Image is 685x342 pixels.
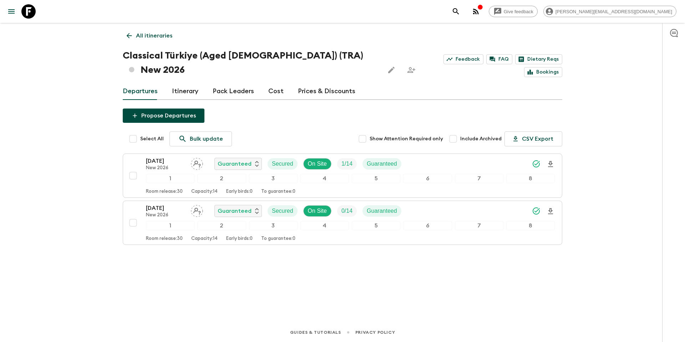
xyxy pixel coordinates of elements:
div: 2 [197,174,246,183]
p: To guarantee: 0 [261,236,295,242]
p: Bulk update [190,135,223,143]
div: Secured [268,158,298,170]
button: [DATE]New 2026Assign pack leaderGuaranteedSecuredOn SiteTrip FillGuaranteed12345678Room release:3... [123,201,562,245]
p: Guaranteed [367,160,397,168]
div: 4 [300,174,349,183]
a: Privacy Policy [355,328,395,336]
p: [DATE] [146,204,185,212]
h1: Classical Türkiye (Aged [DEMOGRAPHIC_DATA]) (TRA) New 2026 [123,49,379,77]
div: 8 [506,221,555,230]
span: Select All [140,135,164,142]
div: 6 [403,174,452,183]
button: menu [4,4,19,19]
p: Guaranteed [218,160,252,168]
p: Capacity: 14 [191,236,218,242]
span: Assign pack leader [191,160,203,166]
a: Bookings [524,67,562,77]
p: On Site [308,160,327,168]
span: Give feedback [500,9,537,14]
div: 1 [146,174,194,183]
div: 2 [197,221,246,230]
span: Show Attention Required only [370,135,443,142]
p: All itineraries [136,31,172,40]
span: [PERSON_NAME][EMAIL_ADDRESS][DOMAIN_NAME] [552,9,676,14]
a: Itinerary [172,83,198,100]
p: Secured [272,160,293,168]
a: Prices & Discounts [298,83,355,100]
a: Guides & Tutorials [290,328,341,336]
p: New 2026 [146,165,185,171]
p: New 2026 [146,212,185,218]
div: 3 [249,174,298,183]
div: 1 [146,221,194,230]
div: On Site [303,205,331,217]
div: Trip Fill [337,205,357,217]
p: [DATE] [146,157,185,165]
p: Room release: 30 [146,236,183,242]
p: 1 / 14 [341,160,352,168]
div: 5 [352,221,400,230]
span: Assign pack leader [191,207,203,213]
a: FAQ [486,54,512,64]
div: 3 [249,221,298,230]
div: 6 [403,221,452,230]
p: Room release: 30 [146,189,183,195]
p: Guaranteed [218,207,252,215]
p: Secured [272,207,293,215]
p: On Site [308,207,327,215]
div: 8 [506,174,555,183]
a: Give feedback [489,6,538,17]
button: Propose Departures [123,109,204,123]
svg: Synced Successfully [532,207,541,215]
span: Share this itinerary [404,63,418,77]
svg: Synced Successfully [532,160,541,168]
div: 7 [455,174,503,183]
p: Guaranteed [367,207,397,215]
div: Secured [268,205,298,217]
p: To guarantee: 0 [261,189,295,195]
svg: Download Onboarding [546,160,555,169]
a: Pack Leaders [213,83,254,100]
button: CSV Export [504,131,562,146]
svg: Download Onboarding [546,207,555,216]
button: [DATE]New 2026Assign pack leaderGuaranteedSecuredOn SiteTrip FillGuaranteed12345678Room release:3... [123,154,562,198]
div: [PERSON_NAME][EMAIL_ADDRESS][DOMAIN_NAME] [543,6,676,17]
p: 0 / 14 [341,207,352,215]
div: On Site [303,158,331,170]
button: Edit this itinerary [384,63,399,77]
p: Early birds: 0 [226,236,253,242]
div: Trip Fill [337,158,357,170]
a: Bulk update [169,131,232,146]
p: Capacity: 14 [191,189,218,195]
a: Cost [268,83,284,100]
div: 7 [455,221,503,230]
p: Early birds: 0 [226,189,253,195]
a: Departures [123,83,158,100]
button: search adventures [449,4,463,19]
a: Feedback [443,54,483,64]
a: Dietary Reqs [515,54,562,64]
div: 4 [300,221,349,230]
div: 5 [352,174,400,183]
span: Include Archived [460,135,502,142]
a: All itineraries [123,29,176,43]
